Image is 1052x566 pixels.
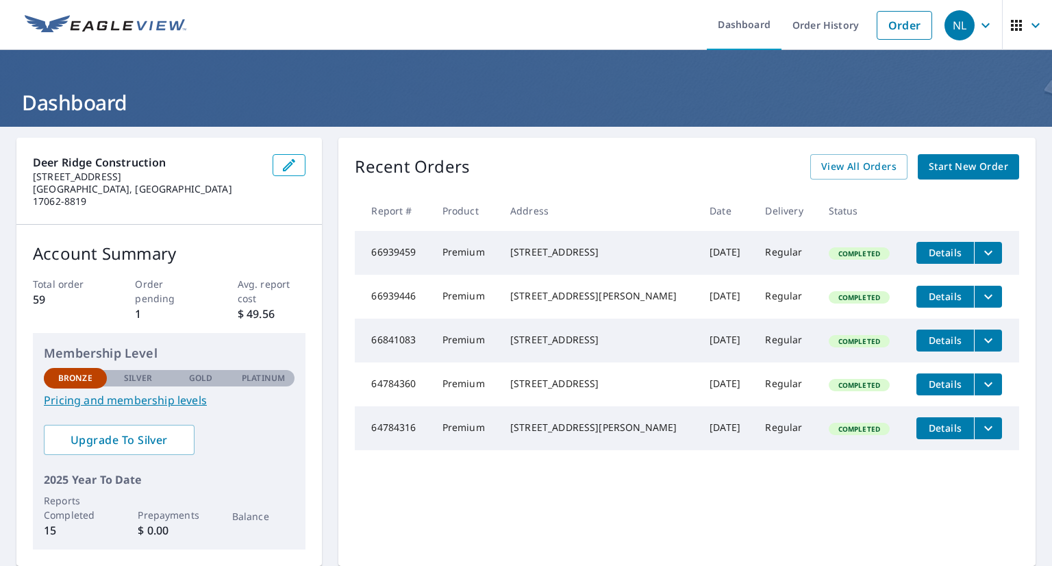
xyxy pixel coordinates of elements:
[355,275,431,319] td: 66939446
[699,231,754,275] td: [DATE]
[16,88,1036,116] h1: Dashboard
[431,362,499,406] td: Premium
[55,432,184,447] span: Upgrade To Silver
[431,319,499,362] td: Premium
[242,372,285,384] p: Platinum
[830,249,888,258] span: Completed
[754,406,817,450] td: Regular
[974,373,1002,395] button: filesDropdownBtn-64784360
[830,380,888,390] span: Completed
[925,246,966,259] span: Details
[355,406,431,450] td: 64784316
[138,522,201,539] p: $ 0.00
[510,377,688,391] div: [STREET_ADDRESS]
[44,344,295,362] p: Membership Level
[974,330,1002,352] button: filesDropdownBtn-66841083
[355,190,431,231] th: Report #
[754,275,817,319] td: Regular
[929,158,1008,175] span: Start New Order
[44,425,195,455] a: Upgrade To Silver
[974,242,1002,264] button: filesDropdownBtn-66939459
[33,183,262,208] p: [GEOGRAPHIC_DATA], [GEOGRAPHIC_DATA] 17062-8819
[33,154,262,171] p: Deer Ridge Construction
[754,362,817,406] td: Regular
[821,158,897,175] span: View All Orders
[431,190,499,231] th: Product
[189,372,212,384] p: Gold
[754,319,817,362] td: Regular
[699,275,754,319] td: [DATE]
[810,154,907,180] a: View All Orders
[238,277,306,306] p: Avg. report cost
[818,190,905,231] th: Status
[916,330,974,352] button: detailsBtn-66841083
[44,522,107,539] p: 15
[510,245,688,259] div: [STREET_ADDRESS]
[355,154,470,180] p: Recent Orders
[830,336,888,346] span: Completed
[33,277,101,291] p: Total order
[138,508,201,522] p: Prepayments
[238,306,306,322] p: $ 49.56
[25,15,186,36] img: EV Logo
[699,406,754,450] td: [DATE]
[510,289,688,303] div: [STREET_ADDRESS][PERSON_NAME]
[974,286,1002,308] button: filesDropdownBtn-66939446
[754,190,817,231] th: Delivery
[232,509,295,524] p: Balance
[925,334,966,347] span: Details
[431,231,499,275] td: Premium
[510,421,688,434] div: [STREET_ADDRESS][PERSON_NAME]
[33,291,101,308] p: 59
[355,319,431,362] td: 66841083
[699,190,754,231] th: Date
[431,275,499,319] td: Premium
[44,493,107,522] p: Reports Completed
[916,373,974,395] button: detailsBtn-64784360
[830,424,888,434] span: Completed
[830,293,888,302] span: Completed
[925,421,966,434] span: Details
[431,406,499,450] td: Premium
[754,231,817,275] td: Regular
[33,171,262,183] p: [STREET_ADDRESS]
[916,242,974,264] button: detailsBtn-66939459
[135,277,203,306] p: Order pending
[58,372,92,384] p: Bronze
[699,319,754,362] td: [DATE]
[944,10,975,40] div: NL
[699,362,754,406] td: [DATE]
[974,417,1002,439] button: filesDropdownBtn-64784316
[877,11,932,40] a: Order
[355,231,431,275] td: 66939459
[44,392,295,408] a: Pricing and membership levels
[510,333,688,347] div: [STREET_ADDRESS]
[499,190,699,231] th: Address
[925,378,966,391] span: Details
[124,372,153,384] p: Silver
[916,286,974,308] button: detailsBtn-66939446
[44,471,295,488] p: 2025 Year To Date
[135,306,203,322] p: 1
[918,154,1019,180] a: Start New Order
[916,417,974,439] button: detailsBtn-64784316
[355,362,431,406] td: 64784360
[33,241,305,266] p: Account Summary
[925,290,966,303] span: Details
